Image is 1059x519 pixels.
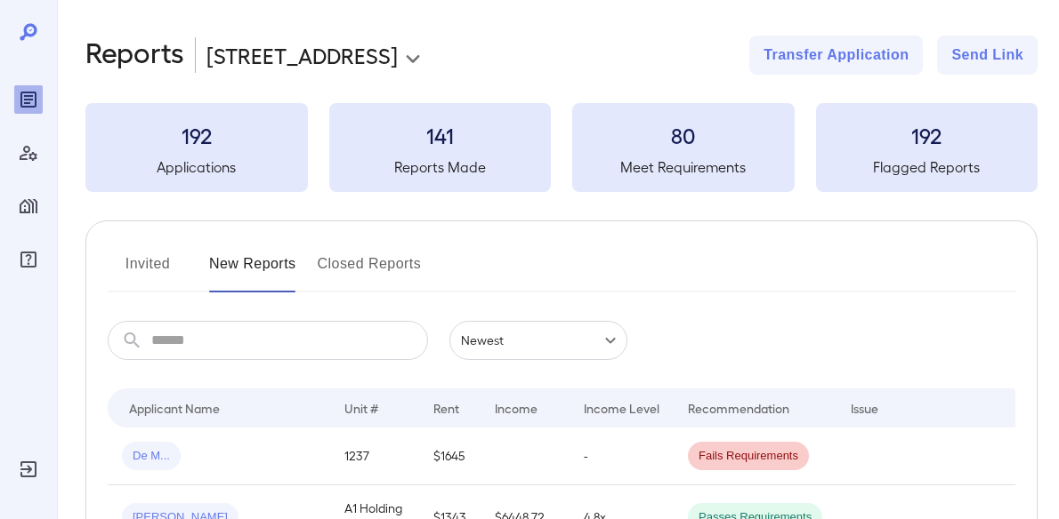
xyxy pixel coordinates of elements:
td: 1237 [330,427,419,485]
h5: Reports Made [329,156,552,178]
div: Income [495,397,538,419]
h3: 192 [816,121,1039,149]
button: Transfer Application [749,36,923,75]
button: Invited [108,250,188,292]
div: Manage Users [14,139,43,167]
span: De M... [122,448,181,465]
h2: Reports [85,36,184,75]
td: - [570,427,674,485]
button: New Reports [209,250,296,292]
div: Manage Properties [14,192,43,220]
div: Rent [433,397,462,419]
div: Unit # [344,397,378,419]
div: Applicant Name [129,397,220,419]
div: Issue [851,397,879,419]
h5: Applications [85,156,308,178]
span: Fails Requirements [688,448,809,465]
h3: 192 [85,121,308,149]
button: Closed Reports [318,250,422,292]
div: FAQ [14,245,43,274]
div: Newest [449,321,627,360]
h3: 141 [329,121,552,149]
div: Income Level [584,397,659,419]
div: Recommendation [688,397,789,419]
h3: 80 [572,121,795,149]
div: Reports [14,85,43,114]
h5: Meet Requirements [572,156,795,178]
p: [STREET_ADDRESS] [206,41,398,69]
h5: Flagged Reports [816,156,1039,178]
button: Send Link [937,36,1038,75]
div: Log Out [14,455,43,483]
summary: 192Applications141Reports Made80Meet Requirements192Flagged Reports [85,103,1038,192]
td: $1645 [419,427,481,485]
